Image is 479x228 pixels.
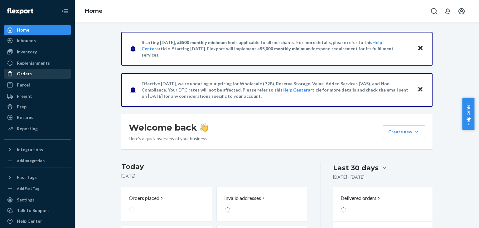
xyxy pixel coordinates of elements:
[17,37,36,44] div: Inbounds
[4,58,71,68] a: Replenishments
[4,36,71,46] a: Inbounds
[333,174,365,180] p: [DATE] - [DATE]
[17,82,30,88] div: Parcel
[416,44,424,53] button: Close
[428,5,440,17] button: Open Search Box
[200,123,208,132] img: hand-wave emoji
[4,157,71,165] a: Add Integration
[4,206,71,216] a: Talk to Support
[283,87,308,92] a: Help Center
[4,185,71,192] a: Add Fast Tag
[4,102,71,112] a: Prep
[17,186,39,191] div: Add Fast Tag
[17,174,37,181] div: Fast Tags
[17,218,42,224] div: Help Center
[260,46,318,51] span: $5,000 monthly minimum fee
[17,71,32,77] div: Orders
[341,195,381,202] button: Delivered orders
[17,197,35,203] div: Settings
[121,187,212,221] button: Orders placed
[4,172,71,182] button: Fast Tags
[80,2,108,20] ol: breadcrumbs
[4,69,71,79] a: Orders
[179,40,234,45] span: $500 monthly minimum fee
[17,146,43,153] div: Integrations
[121,173,307,179] p: [DATE]
[129,122,208,133] h1: Welcome back
[4,216,71,226] a: Help Center
[217,187,307,221] button: Invalid addresses
[333,163,379,173] div: Last 30 days
[17,207,49,214] div: Talk to Support
[416,85,424,94] button: Close
[4,80,71,90] a: Parcel
[455,5,468,17] button: Open account menu
[4,25,71,35] a: Home
[224,195,261,202] p: Invalid addresses
[85,7,103,14] a: Home
[17,49,37,55] div: Inventory
[129,136,208,142] p: Here’s a quick overview of your business
[17,114,33,121] div: Returns
[462,98,474,130] button: Help Center
[17,60,50,66] div: Replenishments
[4,91,71,101] a: Freight
[4,145,71,155] button: Integrations
[59,5,71,17] button: Close Navigation
[121,162,307,172] h3: Today
[17,27,29,33] div: Home
[383,126,425,138] button: Create new
[129,195,159,202] p: Orders placed
[4,195,71,205] a: Settings
[4,47,71,57] a: Inventory
[4,112,71,122] a: Returns
[17,93,32,99] div: Freight
[17,126,38,132] div: Reporting
[142,39,411,58] p: Starting [DATE], a is applicable to all merchants. For more details, please refer to this article...
[4,124,71,134] a: Reporting
[7,8,33,14] img: Flexport logo
[17,158,45,163] div: Add Integration
[17,104,27,110] div: Prep
[442,5,454,17] button: Open notifications
[142,81,411,99] p: Effective [DATE], we're updating our pricing for Wholesale (B2B), Reserve Storage, Value-Added Se...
